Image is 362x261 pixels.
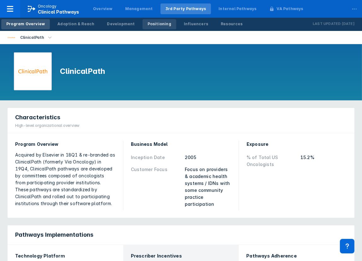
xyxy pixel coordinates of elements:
[8,34,15,41] img: via-oncology
[131,166,181,208] div: Customer Focus
[219,6,256,12] div: Internal Pathways
[125,6,153,12] div: Management
[1,19,50,29] a: Program Overview
[246,252,347,259] div: Pathways Adherence
[348,1,361,14] div: ...
[340,239,354,253] div: Contact Support
[120,3,158,14] a: Management
[216,19,248,29] a: Resources
[15,141,115,148] div: Program Overview
[313,21,342,27] p: Last Updated:
[184,21,208,27] div: Influencers
[15,252,116,259] div: Technology Platform
[148,21,171,27] div: Positioning
[15,231,93,239] span: Pathways Implementations
[213,3,261,14] a: Internal Pathways
[18,57,47,86] img: via-oncology
[185,166,231,208] div: Focus on providers & academic health systems / IDNs with some community practice participation
[131,154,181,161] div: Inception Date
[342,21,354,27] p: [DATE]
[221,21,243,27] div: Resources
[6,21,45,27] div: Program Overview
[15,114,60,121] span: Characteristics
[179,19,213,29] a: Influencers
[52,19,99,29] a: Adoption & Reach
[185,154,231,161] div: 2005
[38,9,79,15] span: Clinical Pathways
[15,123,79,128] div: High-level organizational overview
[166,6,206,12] div: 3rd Party Pathways
[107,21,135,27] div: Development
[60,66,105,76] h1: ClinicalPath
[15,151,115,207] div: Acquired by Elsevier in 18Q1 & re-branded as ClinicalPath (formerly Via Oncology) in 19Q4, Clinic...
[277,6,303,12] div: VA Pathways
[88,3,118,14] a: Overview
[102,19,140,29] a: Development
[161,3,211,14] a: 3rd Party Pathways
[131,252,231,259] div: Prescriber Incentives
[143,19,176,29] a: Positioning
[247,154,297,168] div: % of Total US Oncologists
[57,21,94,27] div: Adoption & Reach
[301,154,347,168] div: 15.2%
[93,6,113,12] div: Overview
[18,33,46,42] div: ClinicalPath
[131,141,231,148] div: Business Model
[247,141,347,148] div: Exposure
[38,3,57,9] p: Oncology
